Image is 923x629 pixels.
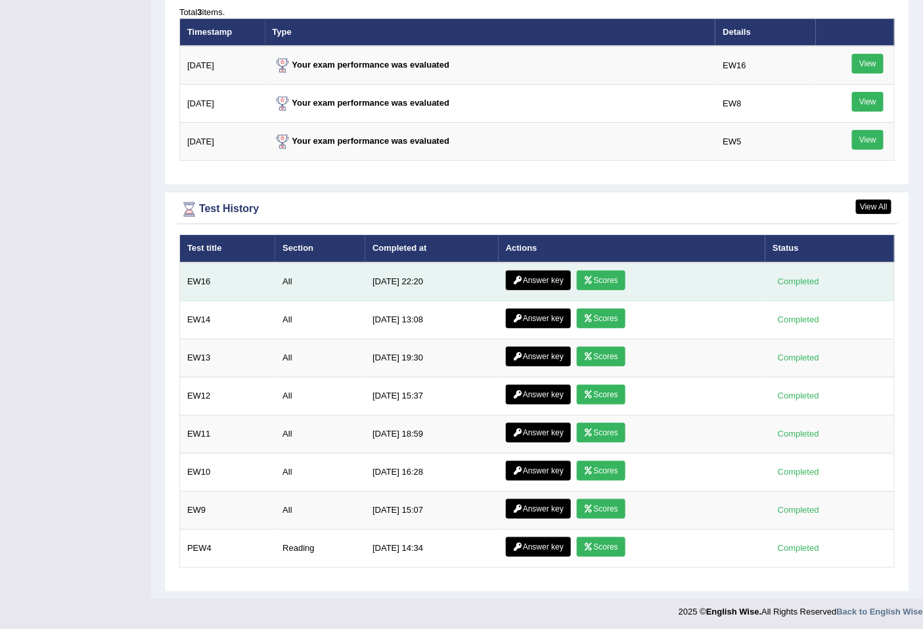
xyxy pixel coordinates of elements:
[773,389,824,403] div: Completed
[180,18,265,46] th: Timestamp
[577,537,625,557] a: Scores
[499,235,765,263] th: Actions
[837,607,923,617] a: Back to English Wise
[852,92,884,112] a: View
[577,309,625,328] a: Scores
[852,54,884,74] a: View
[275,454,365,492] td: All
[180,123,265,161] td: [DATE]
[765,235,894,263] th: Status
[715,46,815,85] td: EW16
[365,301,499,339] td: [DATE] 13:08
[180,235,276,263] th: Test title
[180,263,276,301] td: EW16
[773,313,824,327] div: Completed
[365,378,499,416] td: [DATE] 15:37
[506,461,571,481] a: Answer key
[577,423,625,443] a: Scores
[715,85,815,123] td: EW8
[679,599,923,618] div: 2025 © All Rights Reserved
[852,130,884,150] a: View
[773,275,824,289] div: Completed
[180,530,276,568] td: PEW4
[365,235,499,263] th: Completed at
[180,301,276,339] td: EW14
[179,6,895,18] div: Total items.
[577,499,625,519] a: Scores
[275,235,365,263] th: Section
[273,60,450,70] strong: Your exam performance was evaluated
[180,454,276,492] td: EW10
[577,461,625,481] a: Scores
[506,385,571,404] a: Answer key
[506,271,571,290] a: Answer key
[506,309,571,328] a: Answer key
[179,200,895,219] div: Test History
[577,271,625,290] a: Scores
[180,339,276,378] td: EW13
[856,200,891,214] a: View All
[773,427,824,441] div: Completed
[275,301,365,339] td: All
[577,385,625,404] a: Scores
[180,416,276,454] td: EW11
[365,492,499,530] td: [DATE] 15:07
[275,530,365,568] td: Reading
[265,18,716,46] th: Type
[180,46,265,85] td: [DATE]
[273,136,450,146] strong: Your exam performance was evaluated
[275,492,365,530] td: All
[180,378,276,416] td: EW12
[180,85,265,123] td: [DATE]
[773,466,824,479] div: Completed
[506,347,571,366] a: Answer key
[506,499,571,519] a: Answer key
[180,492,276,530] td: EW9
[197,7,202,17] b: 3
[365,263,499,301] td: [DATE] 22:20
[273,98,450,108] strong: Your exam performance was evaluated
[715,18,815,46] th: Details
[577,347,625,366] a: Scores
[275,339,365,378] td: All
[715,123,815,161] td: EW5
[773,542,824,555] div: Completed
[365,454,499,492] td: [DATE] 16:28
[773,351,824,365] div: Completed
[365,339,499,378] td: [DATE] 19:30
[275,416,365,454] td: All
[706,607,761,617] strong: English Wise.
[275,378,365,416] td: All
[365,416,499,454] td: [DATE] 18:59
[506,537,571,557] a: Answer key
[506,423,571,443] a: Answer key
[365,530,499,568] td: [DATE] 14:34
[773,504,824,517] div: Completed
[275,263,365,301] td: All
